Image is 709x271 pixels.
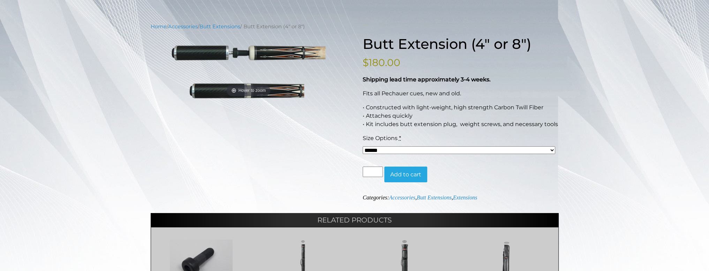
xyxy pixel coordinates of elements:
p: Fits all Pechauer cues, new and old. [363,89,559,98]
a: Accessories [389,195,415,200]
a: Butt Extensions [199,23,240,30]
strong: Shipping lead time approximately 3-4 weeks. [363,76,491,83]
button: Add to cart [384,167,427,183]
h1: Butt Extension (4″ or 8″) [363,36,559,52]
img: 822-Butt-Extension4.png [151,44,347,99]
input: Product quantity [363,167,383,177]
abbr: required [399,135,401,141]
a: Hover to zoom [151,44,347,99]
a: Accessories [168,23,198,30]
nav: Breadcrumb [151,23,559,30]
bdi: 180.00 [363,57,400,68]
p: • Constructed with light-weight, high strength Carbon Twill Fiber • Attaches quickly • Kit includ... [363,103,559,129]
a: Home [151,23,167,30]
span: $ [363,57,369,68]
a: Extensions [453,195,477,200]
a: Butt Extensions [417,195,452,200]
span: Size Options [363,135,398,141]
span: Categories: , , [363,195,477,200]
h2: Related products [151,213,559,227]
